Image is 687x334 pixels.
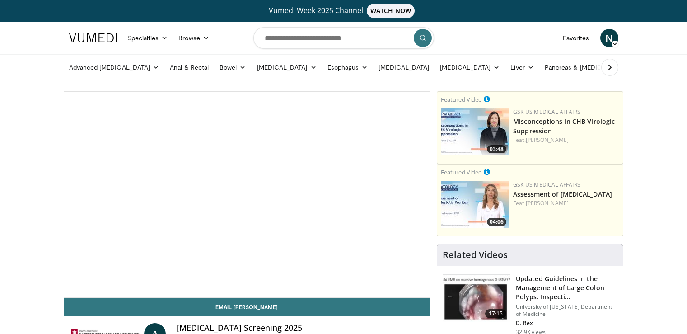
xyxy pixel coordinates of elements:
[505,58,539,76] a: Liver
[513,108,580,116] a: GSK US Medical Affairs
[441,181,509,228] a: 04:06
[513,190,612,198] a: Assessment of [MEDICAL_DATA]
[516,320,617,327] p: D. Rex
[526,199,569,207] a: [PERSON_NAME]
[252,58,322,76] a: [MEDICAL_DATA]
[539,58,645,76] a: Pancreas & [MEDICAL_DATA]
[441,108,509,155] a: 03:48
[443,275,510,322] img: dfcfcb0d-b871-4e1a-9f0c-9f64970f7dd8.150x105_q85_crop-smart_upscale.jpg
[441,108,509,155] img: 59d1e413-5879-4b2e-8b0a-b35c7ac1ec20.jpg.150x105_q85_crop-smart_upscale.jpg
[435,58,505,76] a: [MEDICAL_DATA]
[373,58,435,76] a: [MEDICAL_DATA]
[164,58,214,76] a: Anal & Rectal
[214,58,251,76] a: Bowel
[367,4,415,18] span: WATCH NOW
[513,117,615,135] a: Misconceptions in CHB Virologic Suppression
[122,29,173,47] a: Specialties
[64,58,165,76] a: Advanced [MEDICAL_DATA]
[173,29,215,47] a: Browse
[322,58,374,76] a: Esophagus
[513,136,619,144] div: Feat.
[516,303,617,318] p: University of [US_STATE] Department of Medicine
[487,145,506,153] span: 03:48
[70,4,617,18] a: Vumedi Week 2025 ChannelWATCH NOW
[441,181,509,228] img: 31b7e813-d228-42d3-be62-e44350ef88b5.jpg.150x105_q85_crop-smart_upscale.jpg
[177,323,422,333] h4: [MEDICAL_DATA] Screening 2025
[557,29,595,47] a: Favorites
[441,95,482,103] small: Featured Video
[441,168,482,176] small: Featured Video
[516,274,617,301] h3: Updated Guidelines in the Management of Large Colon Polyps: Inspecti…
[253,27,434,49] input: Search topics, interventions
[513,199,619,207] div: Feat.
[69,33,117,42] img: VuMedi Logo
[64,298,430,316] a: Email [PERSON_NAME]
[487,218,506,226] span: 04:06
[485,309,507,318] span: 17:15
[513,181,580,188] a: GSK US Medical Affairs
[526,136,569,144] a: [PERSON_NAME]
[600,29,618,47] a: N
[64,92,430,298] video-js: Video Player
[443,249,508,260] h4: Related Videos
